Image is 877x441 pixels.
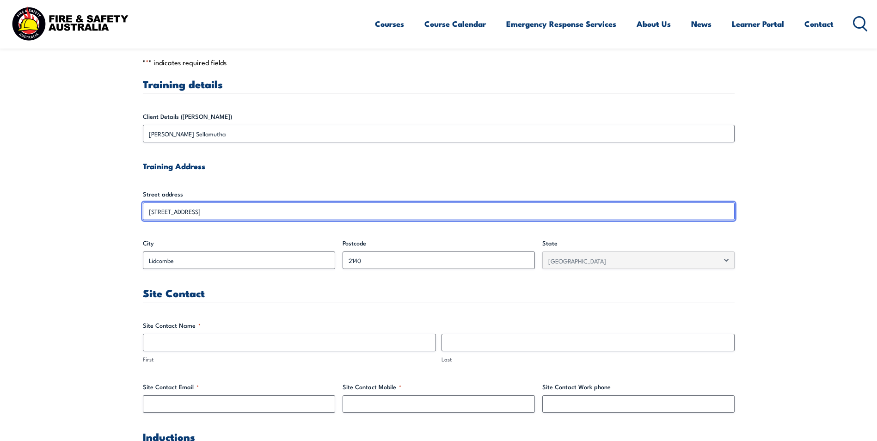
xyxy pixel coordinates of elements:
[143,382,335,392] label: Site Contact Email
[506,12,616,36] a: Emergency Response Services
[143,161,735,171] h4: Training Address
[143,79,735,89] h3: Training details
[143,355,436,364] label: First
[691,12,711,36] a: News
[343,382,535,392] label: Site Contact Mobile
[143,58,735,67] p: " " indicates required fields
[375,12,404,36] a: Courses
[343,239,535,248] label: Postcode
[424,12,486,36] a: Course Calendar
[442,355,735,364] label: Last
[143,239,335,248] label: City
[143,112,735,121] label: Client Details ([PERSON_NAME])
[143,321,201,330] legend: Site Contact Name
[637,12,671,36] a: About Us
[143,288,735,298] h3: Site Contact
[542,382,735,392] label: Site Contact Work phone
[542,239,735,248] label: State
[143,190,735,199] label: Street address
[804,12,834,36] a: Contact
[732,12,784,36] a: Learner Portal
